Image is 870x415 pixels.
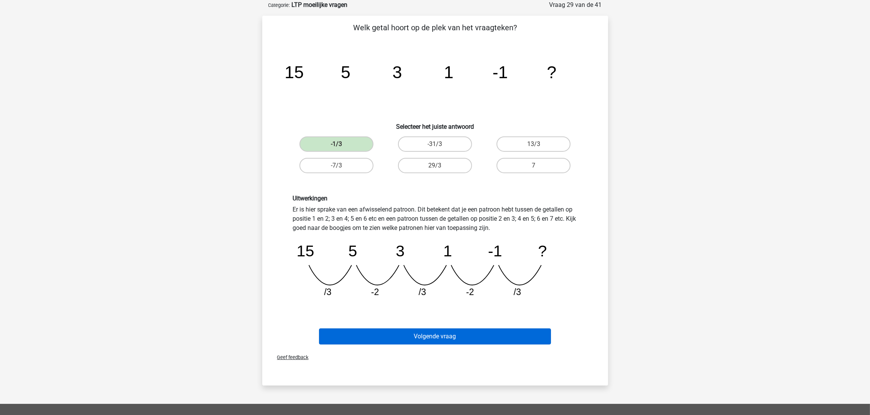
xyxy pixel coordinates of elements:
tspan: -2 [466,287,474,297]
tspan: 3 [396,242,405,260]
label: 13/3 [497,136,571,152]
tspan: 5 [341,62,350,82]
tspan: ? [547,62,556,82]
strong: LTP moeilijke vragen [292,1,348,8]
tspan: -2 [371,287,379,297]
h6: Uitwerkingen [293,195,577,202]
button: Volgende vraag [319,328,551,344]
h6: Selecteer het juiste antwoord [275,117,596,130]
label: -31/3 [398,136,472,152]
div: Vraag 29 van de 41 [549,0,602,10]
span: Geef feedback [271,354,309,360]
tspan: 5 [348,242,357,260]
label: -7/3 [299,158,373,173]
tspan: /3 [513,287,521,297]
tspan: ? [538,242,547,260]
tspan: /3 [418,287,426,297]
small: Categorie: [268,2,290,8]
tspan: -1 [492,62,508,82]
label: 7 [497,158,571,173]
tspan: /3 [324,287,331,297]
div: Er is hier sprake van een afwisselend patroon. Dit betekent dat je een patroon hebt tussen de get... [287,195,583,304]
tspan: 3 [392,62,402,82]
tspan: -1 [488,242,502,260]
tspan: 1 [444,62,453,82]
tspan: 1 [443,242,452,260]
label: 29/3 [398,158,472,173]
p: Welk getal hoort op de plek van het vraagteken? [275,22,596,33]
label: -1/3 [299,136,373,152]
tspan: 15 [296,242,314,260]
tspan: 15 [285,62,304,82]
